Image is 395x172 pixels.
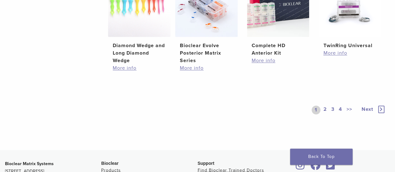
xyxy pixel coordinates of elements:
[338,106,343,114] a: 4
[113,64,166,72] a: More info
[252,42,305,57] h2: Complete HD Anterior Kit
[330,106,336,114] a: 3
[198,160,215,165] span: Support
[5,161,54,166] strong: Bioclear Matrix Systems
[312,106,320,114] a: 1
[180,42,233,64] h2: Bioclear Evolve Posterior Matrix Series
[252,57,305,64] a: More info
[180,64,233,72] a: More info
[294,164,307,170] a: Bioclear
[322,106,328,114] a: 2
[101,160,118,165] span: Bioclear
[324,164,337,170] a: Bioclear
[323,49,376,57] a: More info
[362,106,373,112] span: Next
[290,149,353,165] a: Back To Top
[323,42,376,49] h2: TwinRing Universal
[113,42,166,64] h2: Diamond Wedge and Long Diamond Wedge
[345,106,353,114] a: >>
[308,164,323,170] a: Bioclear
